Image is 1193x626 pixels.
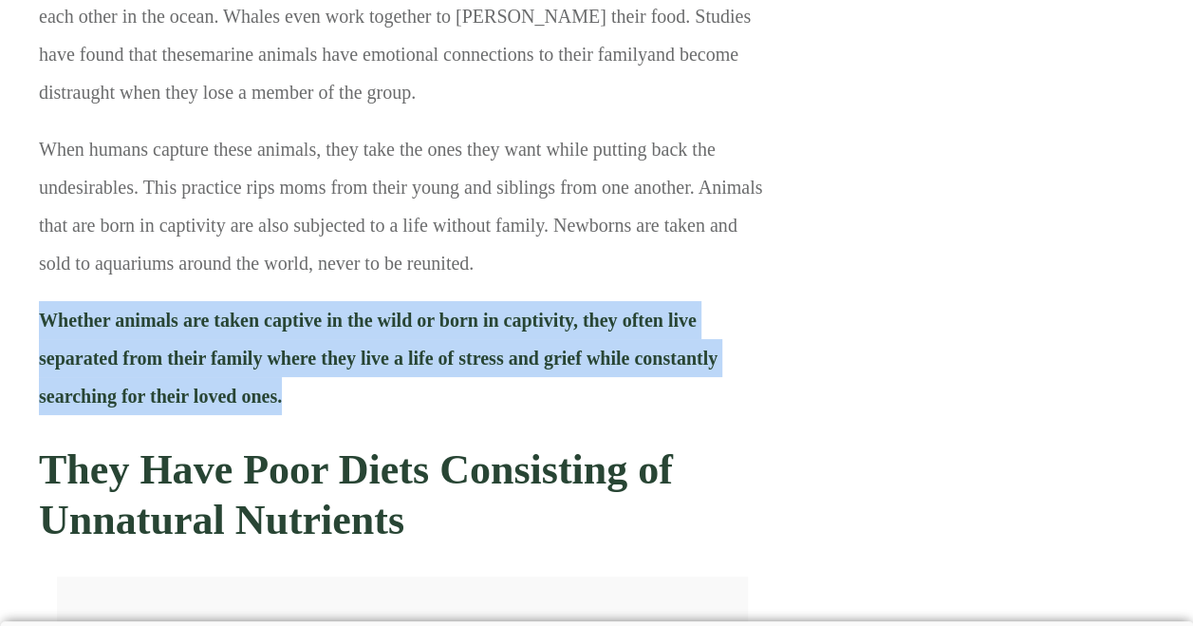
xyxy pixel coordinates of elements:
[39,130,766,301] p: When humans capture these animals, they take the ones they want while putting back the undesirabl...
[39,310,718,407] strong: Whether animals are taken captive in the wild or born in captivity, they often live separated fro...
[39,446,673,543] b: They Have Poor Diets Consisting of Unnatural Nutrients
[201,44,647,65] a: marine animals have emotional connections to their family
